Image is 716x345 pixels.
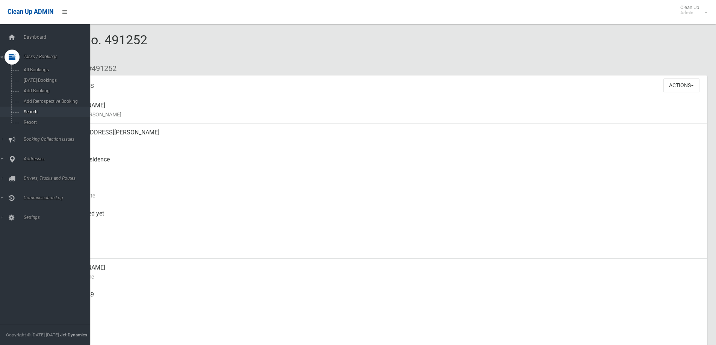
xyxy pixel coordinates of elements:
[60,137,701,146] small: Address
[60,286,701,313] div: 0409461449
[680,10,699,16] small: Admin
[21,35,96,40] span: Dashboard
[21,99,89,104] span: Add Retrospective Booking
[60,272,701,281] small: Contact Name
[60,151,701,178] div: Front of Residence
[21,137,96,142] span: Booking Collection Issues
[60,313,701,340] div: None given
[60,164,701,173] small: Pickup Point
[21,78,89,83] span: [DATE] Bookings
[60,191,701,200] small: Collection Date
[60,326,701,335] small: Landline
[21,88,89,93] span: Add Booking
[60,259,701,286] div: [PERSON_NAME]
[8,8,53,15] span: Clean Up ADMIN
[60,332,87,337] strong: Jet Dynamics
[60,110,701,119] small: Name of [PERSON_NAME]
[21,195,96,200] span: Communication Log
[60,178,701,205] div: [DATE]
[60,124,701,151] div: [STREET_ADDRESS][PERSON_NAME]
[60,299,701,308] small: Mobile
[21,176,96,181] span: Drivers, Trucks and Routes
[60,205,701,232] div: Not collected yet
[21,215,96,220] span: Settings
[60,96,701,124] div: [PERSON_NAME]
[6,332,59,337] span: Copyright © [DATE]-[DATE]
[21,156,96,161] span: Addresses
[21,54,96,59] span: Tasks / Bookings
[82,62,117,75] li: #491252
[677,5,707,16] span: Clean Up
[21,109,89,114] span: Search
[21,120,89,125] span: Report
[21,67,89,72] span: All Bookings
[663,78,699,92] button: Actions
[33,32,147,62] span: Booking No. 491252
[60,218,701,227] small: Collected At
[60,232,701,259] div: [DATE]
[60,245,701,254] small: Zone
